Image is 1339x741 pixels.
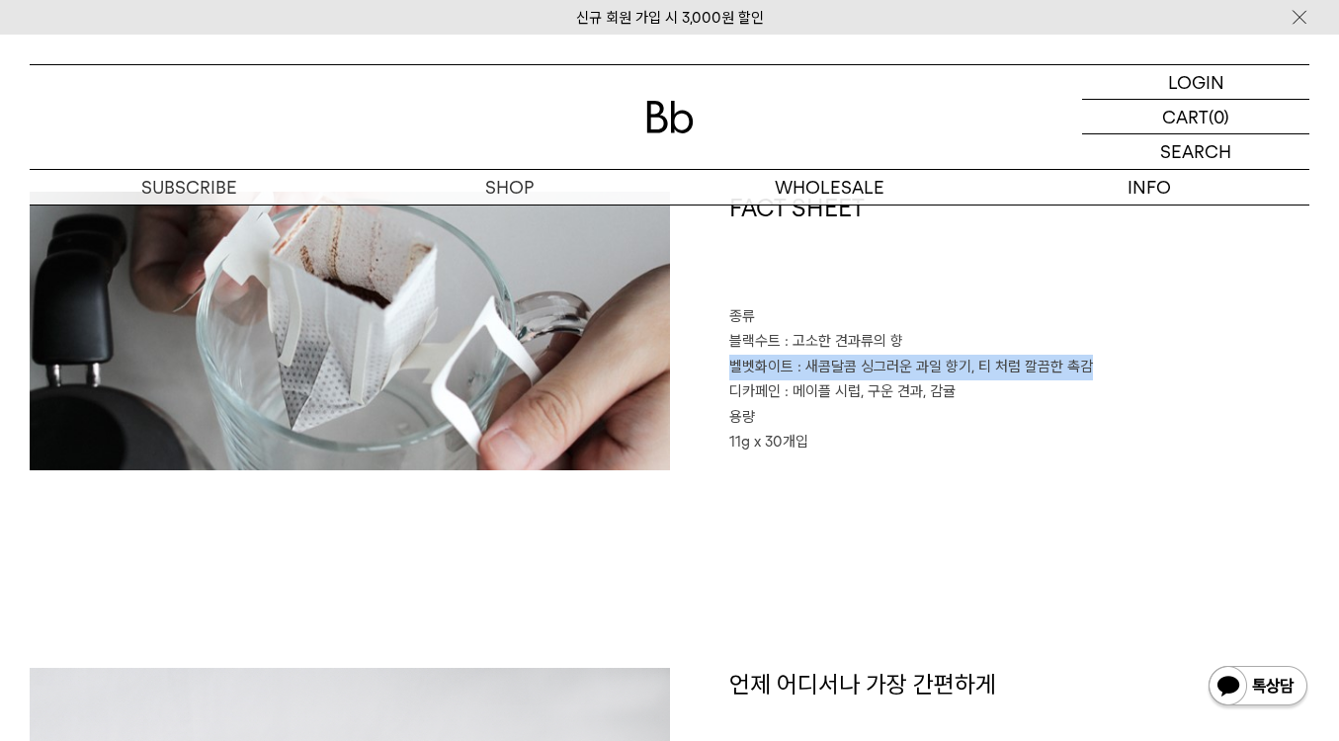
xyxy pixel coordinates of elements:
span: 디카페인 [729,382,781,400]
span: : 고소한 견과류의 향 [785,332,903,350]
p: CART [1162,100,1209,133]
img: 빈브라더스 드립백 실속형 [30,192,670,470]
a: SUBSCRIBE [30,170,350,205]
p: SEARCH [1160,134,1231,169]
span: 블랙수트 [729,332,781,350]
span: : 메이플 시럽, 구운 견과, 감귤 [785,382,956,400]
a: CART (0) [1082,100,1309,134]
span: : 새콤달콤 싱그러운 과일 향기, 티 처럼 깔끔한 촉감 [797,358,1093,375]
a: SHOP [350,170,670,205]
p: INFO [989,170,1309,205]
span: 용량 [729,408,755,426]
span: 종류 [729,307,755,325]
a: 신규 회원 가입 시 3,000원 할인 [576,9,764,27]
p: LOGIN [1168,65,1224,99]
p: (0) [1209,100,1229,133]
a: LOGIN [1082,65,1309,100]
span: 벨벳화이트 [729,358,794,375]
p: WHOLESALE [670,170,990,205]
span: 11g x 30개입 [729,433,808,451]
h1: FACT SHEET [729,192,1310,304]
img: 카카오톡 채널 1:1 채팅 버튼 [1207,664,1309,711]
img: 로고 [646,101,694,133]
